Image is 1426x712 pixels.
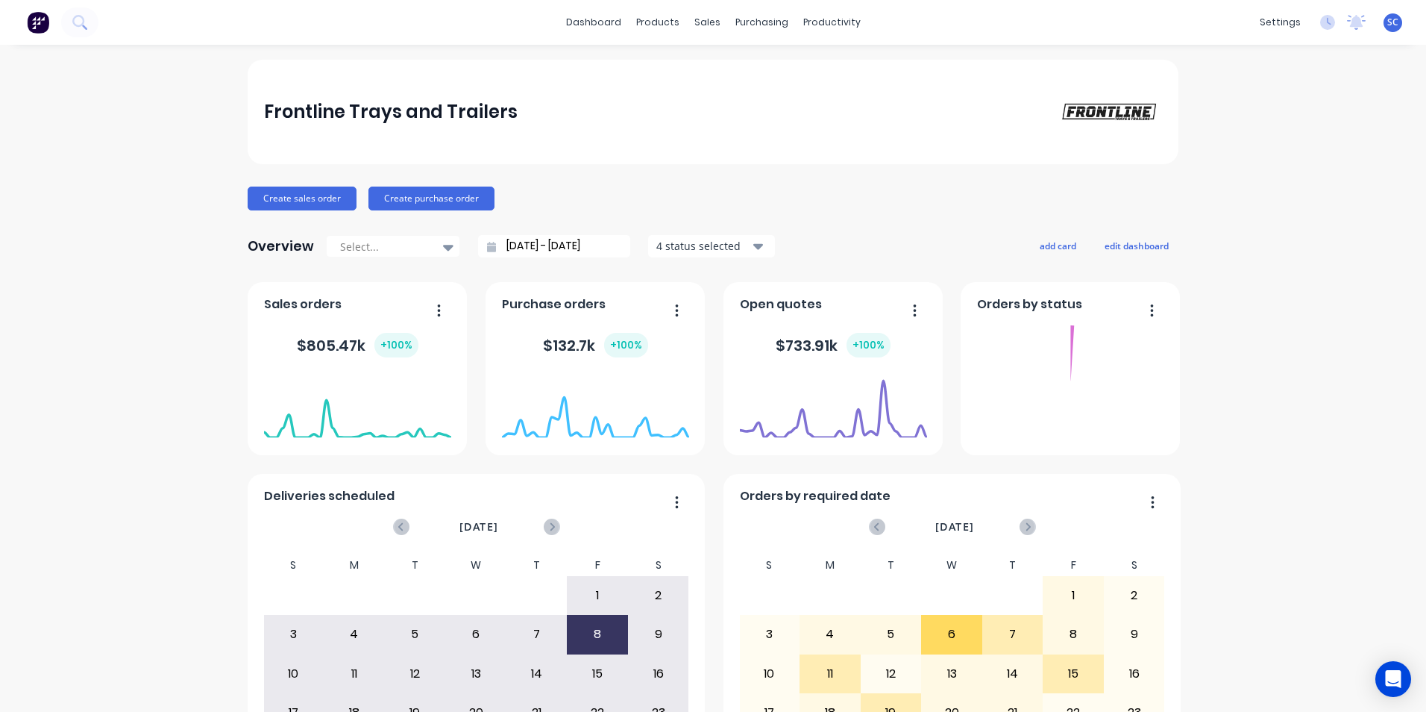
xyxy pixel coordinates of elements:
div: 1 [1043,577,1103,614]
div: purchasing [728,11,796,34]
div: sales [687,11,728,34]
div: 14 [983,655,1043,693]
span: Open quotes [740,296,822,313]
div: $ 733.91k [776,333,891,357]
div: 10 [740,655,800,693]
div: T [506,555,568,576]
div: 15 [1043,655,1103,693]
div: 11 [324,655,384,693]
span: [DATE] [935,519,974,535]
div: 4 [800,616,860,653]
div: $ 132.7k [543,333,648,357]
div: S [1104,555,1165,576]
button: Create purchase order [368,187,494,210]
div: 9 [1105,616,1164,653]
div: 5 [386,616,445,653]
div: 11 [800,655,860,693]
div: T [385,555,446,576]
img: Frontline Trays and Trailers [1058,100,1162,123]
div: 16 [629,655,688,693]
div: 5 [861,616,921,653]
div: 6 [446,616,506,653]
div: productivity [796,11,868,34]
div: 8 [1043,616,1103,653]
span: Purchase orders [502,296,606,313]
div: 7 [507,616,567,653]
div: W [445,555,506,576]
div: 9 [629,616,688,653]
span: [DATE] [459,519,498,535]
div: 15 [568,655,627,693]
div: S [739,555,800,576]
div: 1 [568,577,627,614]
div: T [982,555,1043,576]
div: W [921,555,982,576]
img: Factory [27,11,49,34]
div: + 100 % [604,333,648,357]
div: 14 [507,655,567,693]
a: dashboard [559,11,629,34]
div: 2 [1105,577,1164,614]
div: 7 [983,616,1043,653]
div: 12 [861,655,921,693]
div: 13 [922,655,981,693]
div: 3 [740,616,800,653]
div: 8 [568,616,627,653]
span: SC [1387,16,1398,29]
div: 4 status selected [656,238,750,254]
span: Orders by status [977,296,1082,313]
div: S [628,555,689,576]
div: M [324,555,385,576]
div: 2 [629,577,688,614]
div: 4 [324,616,384,653]
button: 4 status selected [648,235,775,257]
div: 10 [264,655,324,693]
div: $ 805.47k [297,333,418,357]
button: edit dashboard [1095,236,1178,255]
div: 3 [264,616,324,653]
div: 16 [1105,655,1164,693]
div: Frontline Trays and Trailers [264,97,518,127]
div: T [861,555,922,576]
div: 12 [386,655,445,693]
div: F [567,555,628,576]
div: S [263,555,324,576]
div: 6 [922,616,981,653]
div: + 100 % [847,333,891,357]
div: + 100 % [374,333,418,357]
div: Overview [248,231,314,261]
div: settings [1252,11,1308,34]
div: Open Intercom Messenger [1375,661,1411,697]
button: add card [1030,236,1086,255]
button: Create sales order [248,187,356,210]
span: Sales orders [264,296,342,313]
div: F [1043,555,1104,576]
div: M [800,555,861,576]
div: 13 [446,655,506,693]
div: products [629,11,687,34]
